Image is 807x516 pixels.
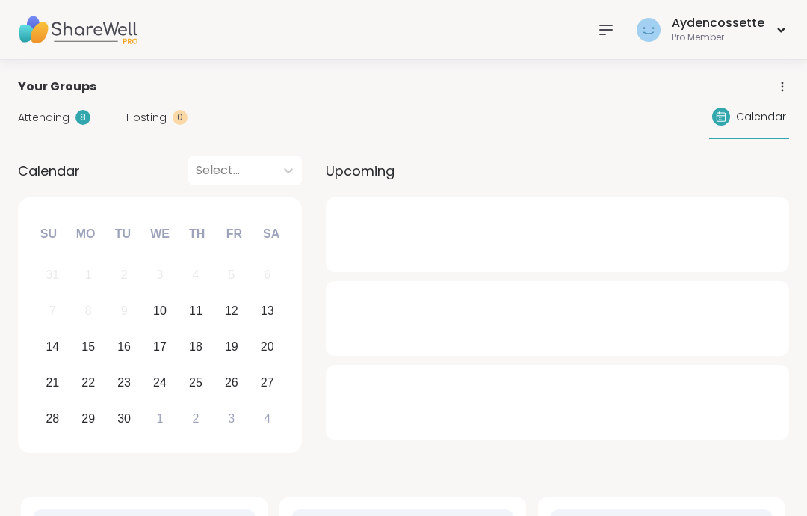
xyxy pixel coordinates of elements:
div: 26 [225,372,238,393]
div: Th [181,218,214,251]
div: 27 [261,372,274,393]
div: Choose Friday, September 26th, 2025 [215,366,247,399]
div: Choose Wednesday, September 17th, 2025 [144,331,176,363]
div: Choose Thursday, September 18th, 2025 [180,331,212,363]
div: 25 [189,372,202,393]
div: Choose Saturday, September 20th, 2025 [251,331,283,363]
div: Aydencossette [672,15,764,31]
img: Aydencossette [637,18,661,42]
div: Choose Saturday, October 4th, 2025 [251,402,283,434]
div: Choose Wednesday, September 10th, 2025 [144,295,176,328]
div: 30 [117,408,131,429]
div: 22 [81,372,95,393]
div: 3 [157,265,164,285]
div: 8 [85,301,92,321]
div: 16 [117,337,131,357]
div: Choose Sunday, September 28th, 2025 [37,402,69,434]
div: Not available Sunday, August 31st, 2025 [37,259,69,292]
span: Calendar [18,161,80,181]
div: 13 [261,301,274,321]
div: Choose Thursday, September 11th, 2025 [180,295,212,328]
div: 4 [192,265,199,285]
span: Hosting [126,110,167,126]
img: ShareWell Nav Logo [18,4,137,56]
div: Not available Sunday, September 7th, 2025 [37,295,69,328]
div: Not available Monday, September 1st, 2025 [72,259,105,292]
div: 6 [264,265,270,285]
div: Choose Tuesday, September 30th, 2025 [108,402,140,434]
div: 14 [46,337,59,357]
div: Not available Friday, September 5th, 2025 [215,259,247,292]
div: Su [32,218,65,251]
div: Not available Tuesday, September 2nd, 2025 [108,259,140,292]
div: Sa [255,218,288,251]
span: Attending [18,110,69,126]
div: 20 [261,337,274,357]
div: We [143,218,176,251]
div: 10 [153,301,167,321]
div: 31 [46,265,59,285]
div: Choose Monday, September 29th, 2025 [72,402,105,434]
div: 0 [173,110,188,125]
div: Not available Thursday, September 4th, 2025 [180,259,212,292]
div: Mo [69,218,102,251]
div: 21 [46,372,59,393]
div: 15 [81,337,95,357]
div: 24 [153,372,167,393]
div: 9 [121,301,128,321]
div: Choose Wednesday, October 1st, 2025 [144,402,176,434]
div: 2 [192,408,199,429]
div: 1 [157,408,164,429]
div: 23 [117,372,131,393]
div: 28 [46,408,59,429]
div: Choose Tuesday, September 16th, 2025 [108,331,140,363]
div: Not available Monday, September 8th, 2025 [72,295,105,328]
div: 17 [153,337,167,357]
div: Choose Thursday, October 2nd, 2025 [180,402,212,434]
div: 8 [75,110,90,125]
div: Choose Friday, September 12th, 2025 [215,295,247,328]
div: Choose Monday, September 22nd, 2025 [72,366,105,399]
div: Tu [106,218,139,251]
div: Fr [217,218,250,251]
div: 3 [228,408,235,429]
span: Your Groups [18,78,96,96]
div: Choose Sunday, September 21st, 2025 [37,366,69,399]
div: 1 [85,265,92,285]
div: Choose Tuesday, September 23rd, 2025 [108,366,140,399]
div: Choose Sunday, September 14th, 2025 [37,331,69,363]
div: 18 [189,337,202,357]
div: 29 [81,408,95,429]
div: 19 [225,337,238,357]
div: Choose Saturday, September 13th, 2025 [251,295,283,328]
div: Choose Monday, September 15th, 2025 [72,331,105,363]
div: Choose Friday, October 3rd, 2025 [215,402,247,434]
div: month 2025-09 [34,257,285,436]
div: 5 [228,265,235,285]
span: Calendar [736,109,786,125]
div: Choose Friday, September 19th, 2025 [215,331,247,363]
div: 4 [264,408,270,429]
div: Not available Saturday, September 6th, 2025 [251,259,283,292]
div: Pro Member [672,31,764,44]
span: Upcoming [326,161,395,181]
div: Not available Tuesday, September 9th, 2025 [108,295,140,328]
div: 12 [225,301,238,321]
div: Choose Wednesday, September 24th, 2025 [144,366,176,399]
div: 2 [121,265,128,285]
div: 7 [49,301,56,321]
div: Choose Thursday, September 25th, 2025 [180,366,212,399]
div: Choose Saturday, September 27th, 2025 [251,366,283,399]
div: 11 [189,301,202,321]
div: Not available Wednesday, September 3rd, 2025 [144,259,176,292]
